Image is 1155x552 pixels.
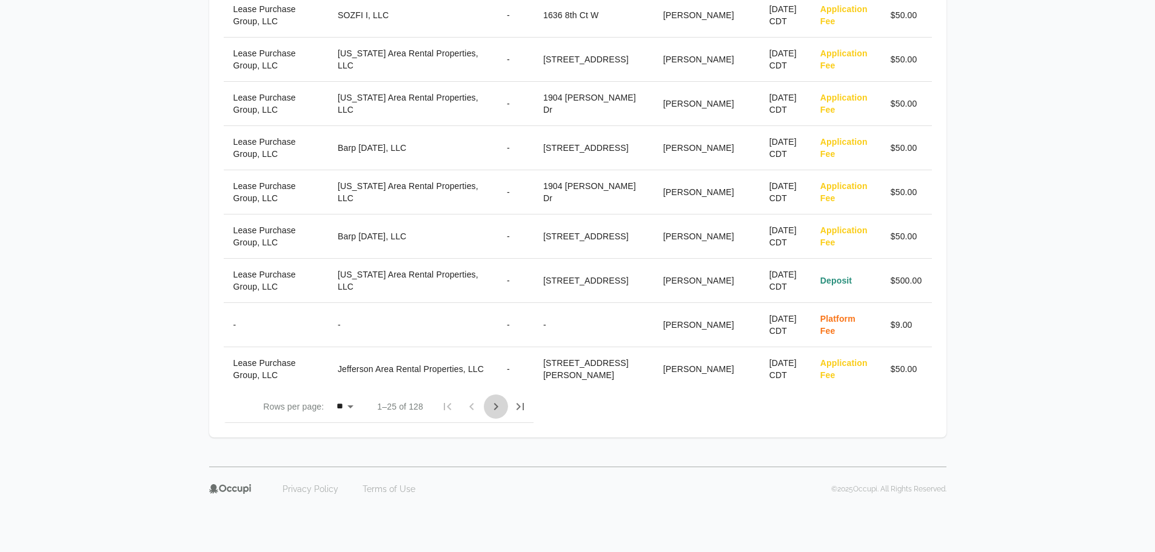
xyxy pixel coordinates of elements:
[820,314,855,336] span: Platform Fee
[881,214,932,259] td: $50.00
[760,126,811,170] th: [DATE] CDT
[377,401,423,413] p: 1–25 of 128
[497,259,534,303] th: -
[820,181,868,203] span: Application Fee
[534,126,654,170] th: [STREET_ADDRESS]
[224,82,328,126] th: Lease Purchase Group, LLC
[534,38,654,82] th: [STREET_ADDRESS]
[328,170,497,214] th: [US_STATE] Area Rental Properties, LLC
[497,170,534,214] th: -
[881,126,932,170] td: $50.00
[224,38,328,82] th: Lease Purchase Group, LLC
[881,259,932,303] td: $500.00
[534,82,654,126] th: 1904 [PERSON_NAME] Dr
[328,259,497,303] th: [US_STATE] Area Rental Properties, LLC
[881,170,932,214] td: $50.00
[820,93,868,115] span: Application Fee
[328,303,497,347] th: -
[534,347,654,391] th: [STREET_ADDRESS][PERSON_NAME]
[881,38,932,82] td: $50.00
[881,82,932,126] td: $50.00
[820,276,852,285] span: Deposit
[654,303,760,347] th: [PERSON_NAME]
[820,225,868,247] span: Application Fee
[263,401,324,413] p: Rows per page:
[760,347,811,391] th: [DATE] CDT
[534,214,654,259] th: [STREET_ADDRESS]
[275,479,346,499] a: Privacy Policy
[224,347,328,391] th: Lease Purchase Group, LLC
[355,479,423,499] a: Terms of Use
[329,397,358,415] select: rows per page
[224,259,328,303] th: Lease Purchase Group, LLC
[881,303,932,347] td: $9.00
[224,170,328,214] th: Lease Purchase Group, LLC
[654,347,760,391] th: [PERSON_NAME]
[820,4,868,26] span: Application Fee
[224,303,328,347] th: -
[224,126,328,170] th: Lease Purchase Group, LLC
[654,82,760,126] th: [PERSON_NAME]
[534,303,654,347] th: -
[654,259,760,303] th: [PERSON_NAME]
[497,214,534,259] th: -
[760,214,811,259] th: [DATE] CDT
[497,303,534,347] th: -
[760,170,811,214] th: [DATE] CDT
[328,38,497,82] th: [US_STATE] Area Rental Properties, LLC
[328,82,497,126] th: [US_STATE] Area Rental Properties, LLC
[534,259,654,303] th: [STREET_ADDRESS]
[820,358,868,380] span: Application Fee
[497,126,534,170] th: -
[820,48,868,70] span: Application Fee
[484,394,508,419] button: next page
[760,303,811,347] th: [DATE] CDT
[820,137,868,159] span: Application Fee
[224,214,328,259] th: Lease Purchase Group, LLC
[497,82,534,126] th: -
[328,347,497,391] th: Jefferson Area Rental Properties, LLC
[831,484,946,494] p: © 2025 Occupi. All Rights Reserved.
[497,347,534,391] th: -
[760,38,811,82] th: [DATE] CDT
[654,38,760,82] th: [PERSON_NAME]
[328,126,497,170] th: Barp [DATE], LLC
[534,170,654,214] th: 1904 [PERSON_NAME] Dr
[760,82,811,126] th: [DATE] CDT
[508,394,532,419] button: last page
[881,347,932,391] td: $50.00
[328,214,497,259] th: Barp [DATE], LLC
[760,259,811,303] th: [DATE] CDT
[654,214,760,259] th: [PERSON_NAME]
[497,38,534,82] th: -
[654,170,760,214] th: [PERSON_NAME]
[654,126,760,170] th: [PERSON_NAME]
